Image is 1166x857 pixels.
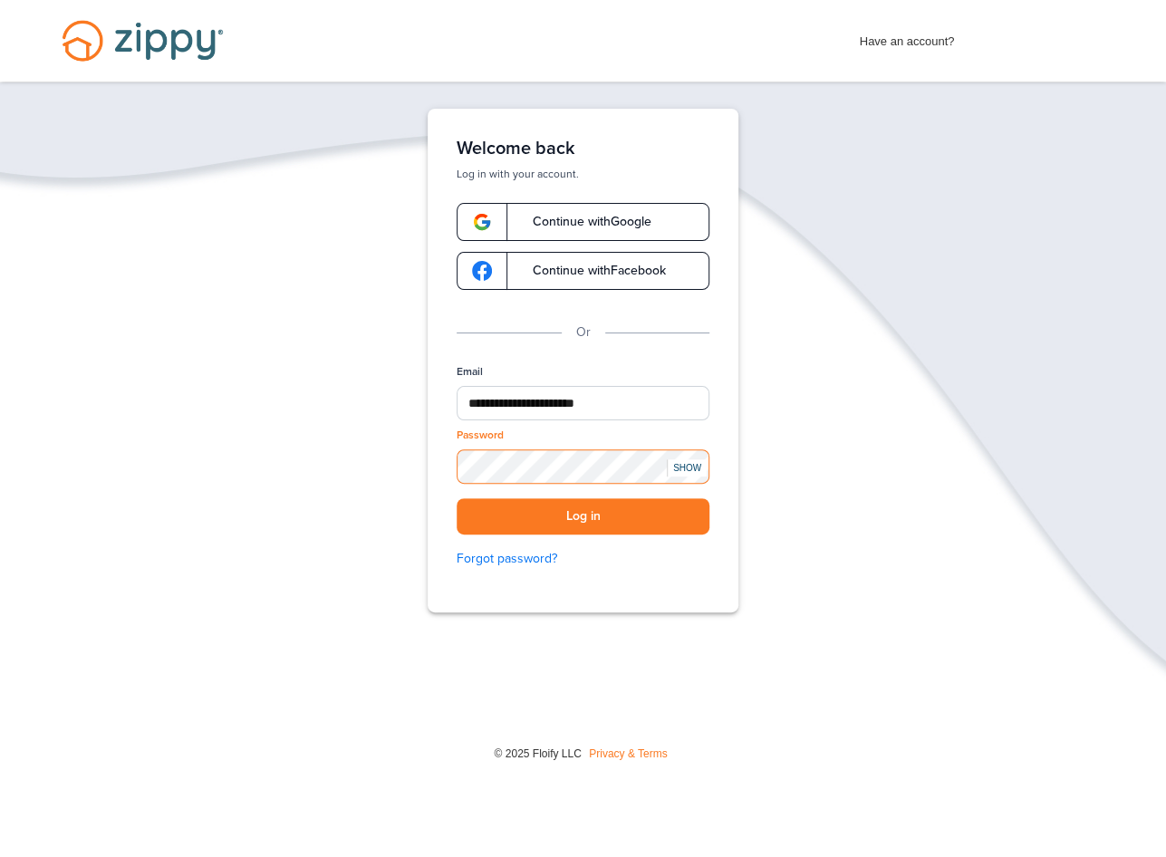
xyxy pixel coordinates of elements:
[457,449,709,483] input: Password
[472,261,492,281] img: google-logo
[457,498,709,535] button: Log in
[457,252,709,290] a: google-logoContinue withFacebook
[457,428,504,443] label: Password
[860,23,955,52] span: Have an account?
[515,265,666,277] span: Continue with Facebook
[457,364,483,380] label: Email
[576,323,591,342] p: Or
[667,459,707,477] div: SHOW
[457,549,709,569] a: Forgot password?
[472,212,492,232] img: google-logo
[457,203,709,241] a: google-logoContinue withGoogle
[457,138,709,159] h1: Welcome back
[515,216,651,228] span: Continue with Google
[589,747,667,760] a: Privacy & Terms
[494,747,581,760] span: © 2025 Floify LLC
[457,386,709,420] input: Email
[457,167,709,181] p: Log in with your account.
